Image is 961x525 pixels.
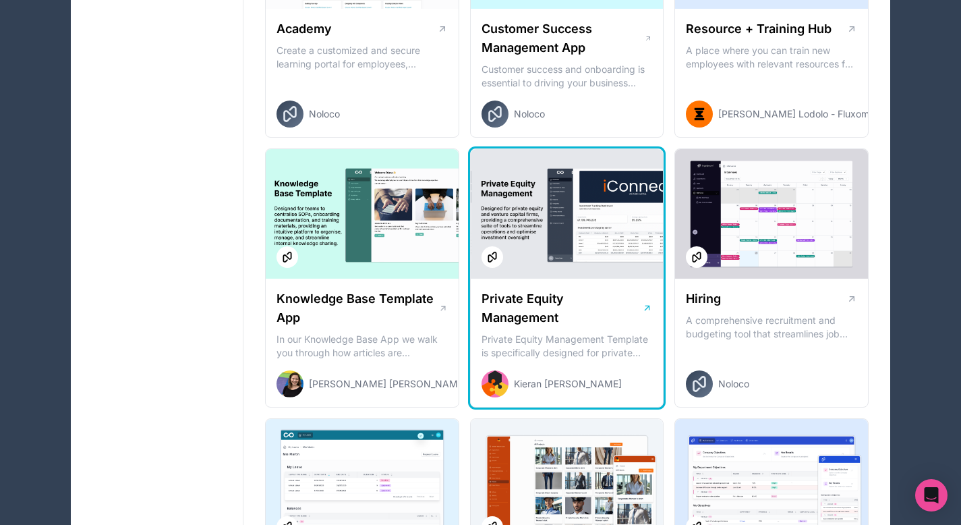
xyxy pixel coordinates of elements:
[686,289,721,308] h1: Hiring
[718,377,749,391] span: Noloco
[276,44,448,71] p: Create a customized and secure learning portal for employees, customers or partners. Organize les...
[686,20,832,38] h1: Resource + Training Hub
[686,314,857,341] p: A comprehensive recruitment and budgeting tool that streamlines job creation, applicant tracking,...
[276,289,438,327] h1: Knowledge Base Template App
[482,289,642,327] h1: Private Equity Management
[482,333,653,360] p: Private Equity Management Template is specifically designed for private equity and venture capita...
[718,107,879,121] span: [PERSON_NAME] Lodolo - Fluxomate
[309,377,467,391] span: [PERSON_NAME] [PERSON_NAME]
[276,20,332,38] h1: Academy
[482,20,645,57] h1: Customer Success Management App
[514,107,545,121] span: Noloco
[482,63,653,90] p: Customer success and onboarding is essential to driving your business forward and ensuring retent...
[276,333,448,360] p: In our Knowledge Base App we walk you through how articles are submitted, approved, and managed, ...
[686,44,857,71] p: A place where you can train new employees with relevant resources for each department and allow s...
[309,107,340,121] span: Noloco
[915,479,948,512] div: Open Intercom Messenger
[514,377,622,391] span: Kieran [PERSON_NAME]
